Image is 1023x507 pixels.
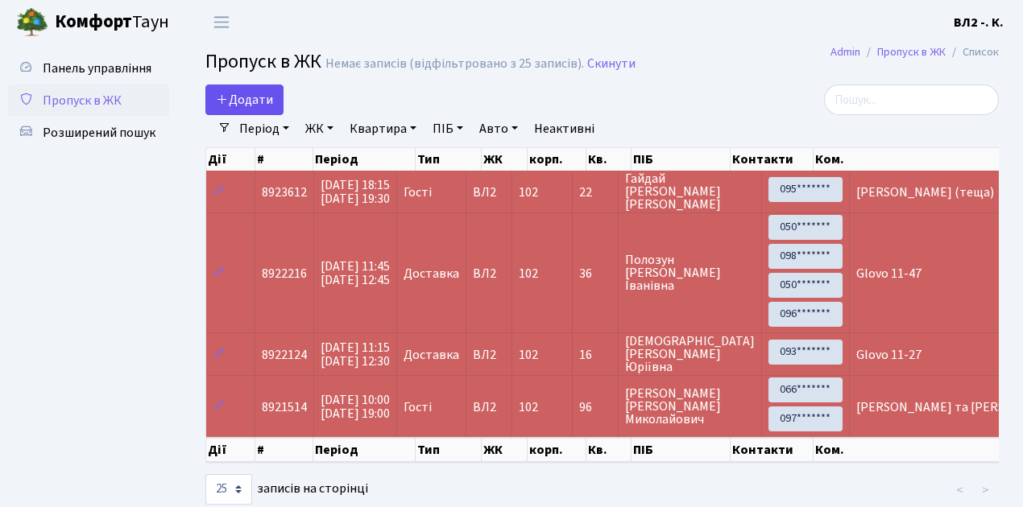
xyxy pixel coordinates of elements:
a: Розширений пошук [8,117,169,149]
th: Дії [206,438,255,462]
img: logo.png [16,6,48,39]
th: # [255,438,313,462]
span: [PERSON_NAME] [PERSON_NAME] Миколайович [625,387,755,426]
label: записів на сторінці [205,474,368,505]
a: ПІБ [426,115,470,142]
span: ВЛ2 [473,186,505,199]
a: Пропуск в ЖК [877,43,946,60]
a: Admin [830,43,860,60]
span: 22 [579,186,611,199]
button: Переключити навігацію [201,9,242,35]
th: ЖК [482,148,528,171]
span: 8922216 [262,265,307,282]
a: ВЛ2 -. К. [954,13,1004,32]
a: ЖК [299,115,340,142]
th: Контакти [731,438,813,462]
th: ПІБ [632,438,731,462]
span: 102 [519,265,538,282]
th: Тип [416,438,482,462]
th: # [255,148,313,171]
span: Пропуск в ЖК [205,47,321,76]
th: корп. [528,438,586,462]
span: Glovo 11-47 [856,265,922,282]
th: Контакти [731,148,813,171]
a: Авто [473,115,524,142]
th: Дії [206,148,255,171]
span: Гості [404,401,432,414]
span: 102 [519,183,538,201]
select: записів на сторінці [205,474,252,505]
span: 16 [579,348,611,361]
span: ВЛ2 [473,267,505,280]
span: [DATE] 10:00 [DATE] 19:00 [321,391,390,422]
span: Панель управління [43,60,151,77]
span: 102 [519,398,538,416]
span: 102 [519,346,538,364]
span: Гайдай [PERSON_NAME] [PERSON_NAME] [625,172,755,211]
a: Неактивні [528,115,601,142]
a: Квартира [343,115,423,142]
th: Кв. [586,438,632,462]
span: 96 [579,401,611,414]
span: [DATE] 18:15 [DATE] 19:30 [321,176,390,208]
span: Таун [55,9,169,36]
span: [DEMOGRAPHIC_DATA] [PERSON_NAME] Юріївна [625,335,755,373]
a: Період [233,115,296,142]
b: Комфорт [55,9,132,35]
span: ВЛ2 [473,401,505,414]
span: Додати [216,91,273,109]
a: Додати [205,84,284,115]
span: 8922124 [262,346,307,364]
span: ВЛ2 [473,348,505,361]
li: Список [946,43,999,61]
th: ЖК [482,438,528,462]
span: [PERSON_NAME] (теща) [856,183,994,201]
b: ВЛ2 -. К. [954,14,1004,31]
th: ПІБ [632,148,731,171]
a: Пропуск в ЖК [8,84,169,117]
span: Полозун [PERSON_NAME] Іванівна [625,253,755,292]
span: Гості [404,186,432,199]
div: Немає записів (відфільтровано з 25 записів). [325,56,584,72]
th: Період [313,438,416,462]
nav: breadcrumb [806,35,1023,69]
span: Пропуск в ЖК [43,92,122,109]
input: Пошук... [824,84,999,115]
span: Розширений пошук [43,124,155,142]
span: Glovo 11-27 [856,346,922,364]
span: [DATE] 11:15 [DATE] 12:30 [321,339,390,370]
a: Скинути [587,56,636,72]
a: Панель управління [8,52,169,84]
th: Тип [416,148,482,171]
th: корп. [528,148,586,171]
span: 36 [579,267,611,280]
span: 8921514 [262,398,307,416]
span: Доставка [404,267,459,280]
span: 8923612 [262,183,307,201]
th: Кв. [586,148,632,171]
span: [DATE] 11:45 [DATE] 12:45 [321,258,390,289]
span: Доставка [404,348,459,361]
th: Період [313,148,416,171]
